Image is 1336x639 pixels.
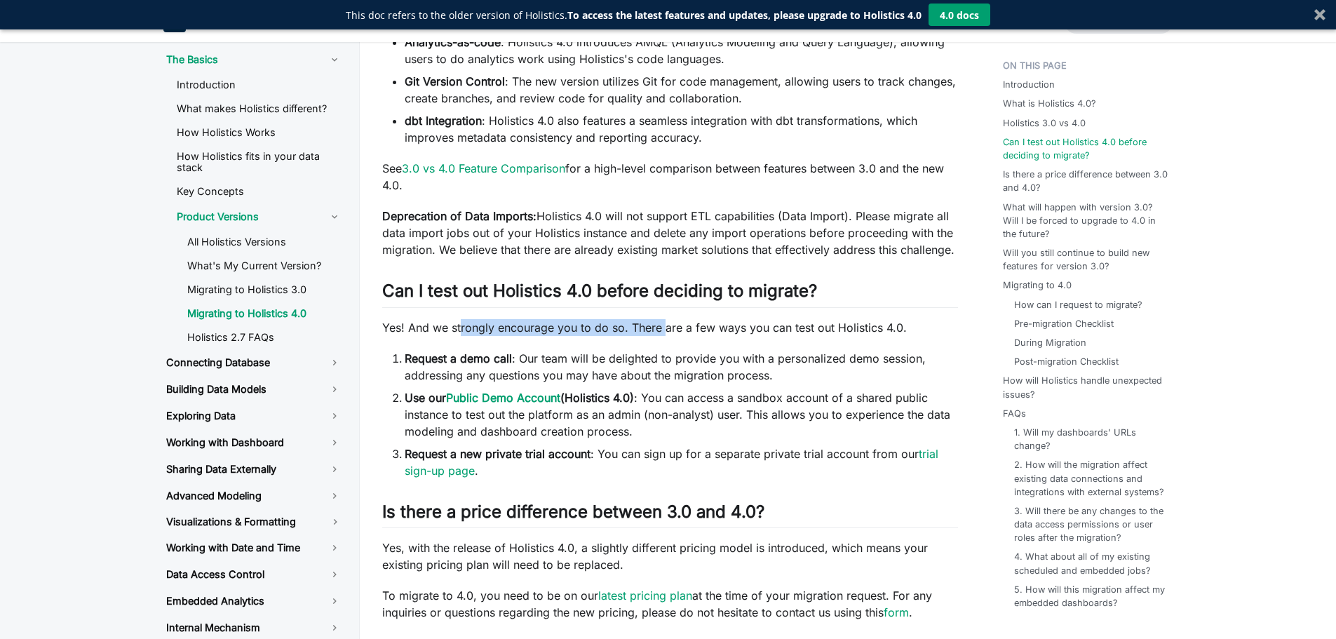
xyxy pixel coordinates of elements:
[1014,504,1165,545] a: 3. Will there be any changes to the data access permissions or user roles after the migration?
[382,319,958,336] p: Yes! And we strongly encourage you to do so. There are a few ways you can test out Holistics 4.0.
[1014,550,1165,577] a: 4. What about all of my existing scheduled and embedded jobs?
[155,351,353,375] a: Connecting Database
[176,231,353,253] a: All Holistics Versions
[1014,583,1165,610] a: 5. How will this migration affect my embedded dashboards?
[166,181,353,202] a: Key Concepts
[346,8,922,22] p: This doc refers to the older version of Holistics.
[176,255,353,276] a: What's My Current Version?
[1014,336,1086,349] a: During Migration
[405,350,958,384] li: : Our team will be delighted to provide you with a personalized demo session, addressing any ques...
[155,48,353,72] a: The Basics
[155,377,353,401] a: Building Data Models
[166,205,353,229] a: Product Versions
[405,73,958,107] li: : The new version utilizes Git for code management, allowing users to track changes, create branc...
[382,160,958,194] p: See for a high-level comparison between features between 3.0 and the new 4.0.
[155,431,353,455] a: Working with Dashboard
[567,8,922,22] strong: To access the latest features and updates, please upgrade to Holistics 4.0
[884,605,909,619] a: form
[1003,246,1170,273] a: Will you still continue to build new features for version 3.0?
[1003,135,1170,162] a: Can I test out Holistics 4.0 before deciding to migrate?
[402,161,565,175] a: 3.0 vs 4.0 Feature Comparison
[405,389,958,440] li: : You can access a sandbox account of a shared public instance to test out the platform as an adm...
[382,539,958,573] p: Yes, with the release of Holistics 4.0, a slightly different pricing model is introduced, which m...
[382,281,958,307] h2: Can I test out Holistics 4.0 before deciding to migrate?
[405,74,505,88] strong: Git Version Control
[346,8,922,22] div: This doc refers to the older version of Holistics.To access the latest features and updates, plea...
[1003,201,1170,241] a: What will happen with version 3.0? Will I be forced to upgrade to 4.0 in the future?
[1003,116,1086,130] a: Holistics 3.0 vs 4.0
[1003,407,1026,420] a: FAQs
[382,502,958,528] h2: Is there a price difference between 3.0 and 4.0?
[176,303,353,324] a: Migrating to Holistics 4.0
[598,588,692,603] a: latest pricing plan
[155,484,353,508] a: Advanced Modeling
[155,457,353,481] a: Sharing Data Externally
[929,4,990,26] button: 4.0 docs
[163,10,297,32] a: HolisticsHolistics Docs (3.0)
[1003,97,1096,110] a: What is Holistics 4.0?
[155,536,353,560] a: Working with Date and Time
[318,511,353,533] button: Toggle the collapsible sidebar category 'Visualizations & Formatting'
[155,511,318,533] a: Visualizations & Formatting
[1014,298,1142,311] a: How can I request to migrate?
[1003,78,1055,91] a: Introduction
[405,447,938,478] a: trial sign-up page
[166,98,353,119] a: What makes Holistics different?
[176,279,353,300] a: Migrating to Holistics 3.0
[382,209,537,223] strong: Deprecation of Data Imports:
[405,34,958,67] li: : Holistics 4.0 introduces AMQL (Analytics Modeling and Query Language), allowing users to do ana...
[405,351,512,365] strong: Request a demo call
[166,122,353,143] a: How Holistics Works
[1014,458,1165,499] a: 2. How will the migration affect existing data connections and integrations with external systems?
[405,445,958,479] li: : You can sign up for a separate private trial account from our .
[166,146,353,178] a: How Holistics fits in your data stack
[382,208,958,258] p: Holistics 4.0 will not support ETL capabilities (Data Import). Please migrate all data import job...
[176,327,353,348] a: Holistics 2.7 FAQs
[405,447,591,461] strong: Request a new private trial account
[1014,426,1165,452] a: 1. Will my dashboards' URLs change?
[382,587,958,621] p: To migrate to 4.0, you need to be on our at the time of your migration request. For any inquiries...
[1003,278,1072,292] a: Migrating to 4.0
[155,589,353,613] a: Embedded Analytics
[446,391,560,405] a: Public Demo Account
[405,391,634,405] strong: Use our (Holistics 4.0)
[166,74,353,95] a: Introduction
[405,114,482,128] strong: dbt Integration
[155,404,353,428] a: Exploring Data
[1014,355,1119,368] a: Post-migration Checklist
[405,112,958,146] li: : Holistics 4.0 also features a seamless integration with dbt transformations, which improves met...
[1003,374,1170,401] a: How will Holistics handle unexpected issues?
[405,35,501,49] strong: Analytics-as-code
[1014,317,1114,330] a: Pre-migration Checklist
[155,563,353,586] a: Data Access Control
[1003,168,1170,194] a: Is there a price difference between 3.0 and 4.0?
[149,42,360,639] nav: Docs sidebar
